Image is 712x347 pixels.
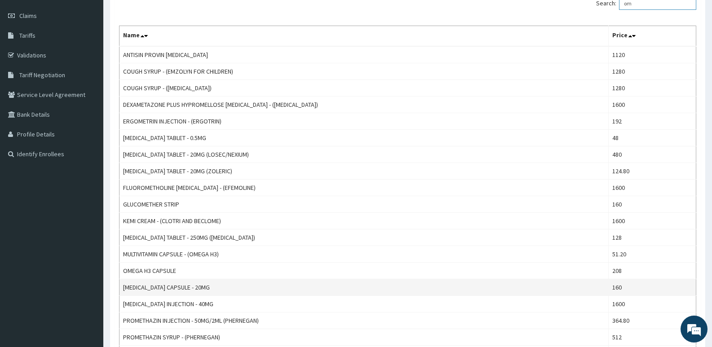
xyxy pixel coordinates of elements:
[19,71,65,79] span: Tariff Negotiation
[119,80,609,97] td: COUGH SYRUP - ([MEDICAL_DATA])
[119,296,609,312] td: [MEDICAL_DATA] INJECTION - 40MG
[119,180,609,196] td: FLUOROMETHOLINE [MEDICAL_DATA] - (EFEMOLINE)
[608,279,696,296] td: 160
[119,196,609,213] td: GLUCOMETHER STRIP
[608,312,696,329] td: 364.80
[119,279,609,296] td: [MEDICAL_DATA] CAPSULE - 20MG
[119,97,609,113] td: DEXAMETAZONE PLUS HYPROMELLOSE [MEDICAL_DATA] - ([MEDICAL_DATA])
[608,229,696,246] td: 128
[608,80,696,97] td: 1280
[608,296,696,312] td: 1600
[608,63,696,80] td: 1280
[119,312,609,329] td: PROMETHAZIN INJECTION - 50MG/2ML (PHERNEGAN)
[608,113,696,130] td: 192
[608,329,696,346] td: 512
[608,26,696,47] th: Price
[119,246,609,263] td: MULTIVITAMIN CAPSULE - (OMEGA H3)
[119,130,609,146] td: [MEDICAL_DATA] TABLET - 0.5MG
[608,130,696,146] td: 48
[119,26,609,47] th: Name
[119,213,609,229] td: KEMI CREAM - (CLOTRI AND BECLOME)
[4,245,171,277] textarea: Type your message and hit 'Enter'
[608,213,696,229] td: 1600
[119,163,609,180] td: [MEDICAL_DATA] TABLET - 20MG (ZOLERIC)
[608,263,696,279] td: 208
[608,196,696,213] td: 160
[119,146,609,163] td: [MEDICAL_DATA] TABLET - 20MG (LOSEC/NEXIUM)
[17,45,36,67] img: d_794563401_company_1708531726252_794563401
[608,97,696,113] td: 1600
[608,246,696,263] td: 51.20
[608,46,696,63] td: 1120
[52,113,124,204] span: We're online!
[119,113,609,130] td: ERGOMETRIN INJECTION - (ERGOTRIN)
[608,163,696,180] td: 124.80
[119,46,609,63] td: ANTISIN PROVIN [MEDICAL_DATA]
[19,31,35,40] span: Tariffs
[147,4,169,26] div: Minimize live chat window
[47,50,151,62] div: Chat with us now
[119,263,609,279] td: OMEGA H3 CAPSULE
[608,180,696,196] td: 1600
[119,229,609,246] td: [MEDICAL_DATA] TABLET - 250MG ([MEDICAL_DATA])
[19,12,37,20] span: Claims
[119,329,609,346] td: PROMETHAZIN SYRUP - (PHERNEGAN)
[119,63,609,80] td: COUGH SYRUP - (EMZOLYN FOR CHILDREN)
[608,146,696,163] td: 480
